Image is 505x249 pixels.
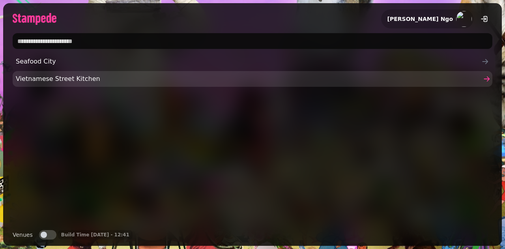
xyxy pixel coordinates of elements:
[13,71,492,87] a: Vietnamese Street Kitchen
[13,54,492,69] a: Seafood City
[13,13,56,25] img: logo
[477,11,492,27] button: logout
[13,230,33,240] label: Venues
[16,74,481,84] span: Vietnamese Street Kitchen
[456,11,472,27] img: aHR0cHM6Ly93d3cuZ3JhdmF0YXIuY29tL2F2YXRhci85Yzc2YTcwMmRjNzcwMTZiYzk0N2UwMzg2MGM4ZDQ4Yj9zPTE1MCZkP...
[387,15,453,23] h2: [PERSON_NAME] Ngo
[61,232,129,238] p: Build Time [DATE] - 12:41
[16,57,481,66] span: Seafood City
